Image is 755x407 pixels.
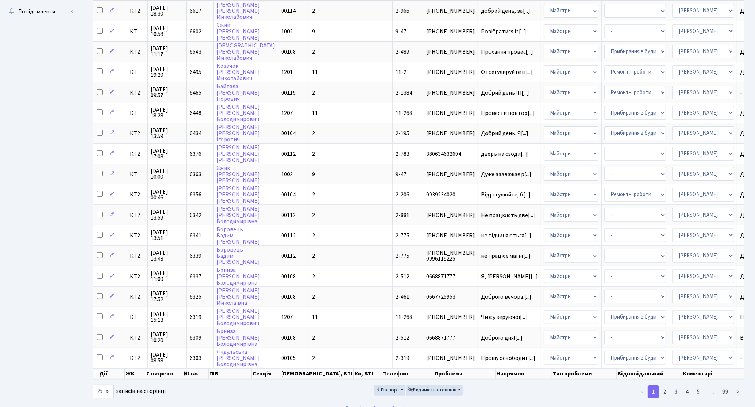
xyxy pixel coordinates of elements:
[190,232,201,240] span: 6341
[130,8,144,14] span: КТ2
[481,109,535,117] span: Провести повтор[...]
[151,270,184,282] span: [DATE] 11:00
[670,385,682,398] a: 3
[395,293,409,301] span: 2-461
[426,233,475,238] span: [PHONE_NUMBER]
[217,205,260,225] a: [PERSON_NAME][PERSON_NAME]Володимирівна
[190,273,201,281] span: 6337
[481,232,532,240] span: не відчиняються[...]
[130,90,144,96] span: КТ2
[151,168,184,180] span: [DATE] 10:00
[281,273,296,281] span: 00108
[151,311,184,323] span: [DATE] 15:13
[130,69,144,75] span: КТ
[426,192,475,198] span: 0939234020
[151,5,184,17] span: [DATE] 18:30
[732,385,744,398] a: >
[217,103,260,123] a: [PERSON_NAME][PERSON_NAME]Володимирович
[151,148,184,159] span: [DATE] 17:08
[426,130,475,136] span: [PHONE_NUMBER]
[151,229,184,241] span: [DATE] 13:51
[190,252,201,260] span: 6339
[481,211,535,219] span: Не працюють две[...]
[395,170,406,178] span: 9-47
[395,68,406,76] span: 11-2
[648,385,659,398] a: 1
[281,313,293,321] span: 1207
[217,123,260,144] a: [PERSON_NAME][PERSON_NAME]Ігорович
[718,385,733,398] a: 99
[151,128,184,139] span: [DATE] 13:59
[281,68,293,76] span: 1201
[395,129,409,137] span: 2-195
[190,68,201,76] span: 6495
[426,335,475,341] span: 0668871777
[151,209,184,221] span: [DATE] 13:59
[93,385,114,398] select: записів на сторінці
[395,109,412,117] span: 11-268
[190,109,201,117] span: 6448
[281,211,296,219] span: 00112
[354,368,382,379] th: Кв, БТІ
[190,313,201,321] span: 6319
[130,355,144,361] span: КТ2
[374,385,406,396] button: Експорт
[217,83,260,103] a: Байтала[PERSON_NAME]Ігорович
[312,89,315,97] span: 2
[312,150,315,158] span: 2
[280,368,354,379] th: [DEMOGRAPHIC_DATA], БТІ
[481,68,533,76] span: Отрегулируйте п[...]
[151,332,184,343] span: [DATE] 10:20
[217,42,275,62] a: [DEMOGRAPHIC_DATA][PERSON_NAME]Миколайович
[481,170,532,178] span: Дуже ззаважає р[...]
[481,48,533,56] span: Прохання провес[...]
[190,293,201,301] span: 6325
[252,368,280,379] th: Секція
[217,348,260,368] a: Яндульська[PERSON_NAME]Володимирівна
[312,293,315,301] span: 2
[406,385,463,396] button: Видимість стовпців
[481,28,526,36] span: Розібратися із[...]
[426,294,475,300] span: 0667725953
[426,90,475,96] span: [PHONE_NUMBER]
[281,232,296,240] span: 00112
[190,89,201,97] span: 6465
[130,192,144,198] span: КТ2
[4,4,76,19] a: Повідомлення
[376,386,399,394] span: Експорт
[395,211,409,219] span: 2-881
[130,233,144,238] span: КТ2
[190,28,201,36] span: 6602
[481,293,532,301] span: Доброго вечора.[...]
[217,62,260,82] a: Козачок[PERSON_NAME]Миколайович
[130,151,144,157] span: КТ2
[617,368,682,379] th: Відповідальний
[190,170,201,178] span: 6363
[481,354,536,362] span: Прошу освободит[...]
[312,252,315,260] span: 2
[426,110,475,116] span: [PHONE_NUMBER]
[312,129,315,137] span: 2
[426,250,475,262] span: [PHONE_NUMBER] 0996119225
[312,68,318,76] span: 11
[130,294,144,300] span: КТ2
[481,7,530,15] span: добрий день, за[...]
[395,48,409,56] span: 2-489
[130,130,144,136] span: КТ2
[395,150,409,158] span: 2-783
[151,25,184,37] span: [DATE] 10:58
[93,368,125,379] th: Дії
[312,170,315,178] span: 9
[217,287,260,307] a: [PERSON_NAME][PERSON_NAME]Миколаївна
[130,253,144,259] span: КТ2
[281,293,296,301] span: 00108
[481,150,528,158] span: дверь на сзоди[...]
[693,385,704,398] a: 5
[217,225,260,246] a: БоровецьВадим[PERSON_NAME]
[190,48,201,56] span: 6543
[217,1,260,21] a: [PERSON_NAME][PERSON_NAME]Миколайович
[130,29,144,34] span: КТ
[552,368,616,379] th: Тип проблеми
[125,368,145,379] th: ЖК
[217,307,260,327] a: [PERSON_NAME][PERSON_NAME]Володимирович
